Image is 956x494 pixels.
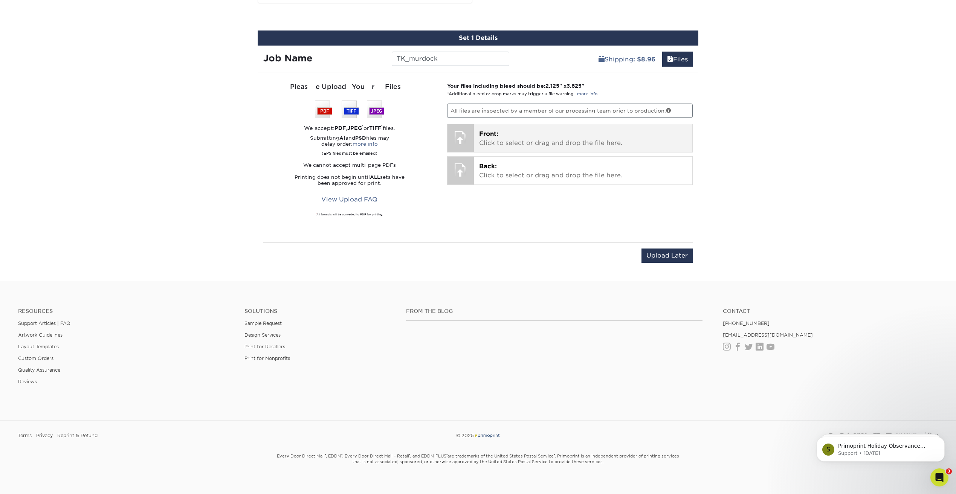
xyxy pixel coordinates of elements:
sup: ® [341,453,342,457]
span: files [667,56,673,63]
p: Submitting and files may delay order: [263,135,436,156]
a: more info [353,141,378,147]
p: All files are inspected by a member of our processing team prior to production. [447,104,693,118]
span: Back: [479,163,497,170]
small: Every Door Direct Mail , EDDM , Every Door Direct Mail – Retail , and EDDM PLUS are trademarks of... [258,450,698,483]
a: Reprint & Refund [57,430,98,441]
sup: ® [554,453,555,457]
strong: Your files including bleed should be: " x " [447,83,584,89]
a: Layout Templates [18,344,59,349]
iframe: Google Customer Reviews [2,471,64,491]
strong: Job Name [263,53,312,64]
a: Sample Request [244,320,282,326]
h4: From the Blog [406,308,702,314]
a: Terms [18,430,32,441]
span: 2.125 [545,83,559,89]
span: Front: [479,130,498,137]
a: Contact [723,308,938,314]
sup: 1 [362,124,363,129]
a: Quality Assurance [18,367,60,373]
strong: PDF [334,125,346,131]
div: We accept: , or files. [263,124,436,132]
a: Artwork Guidelines [18,332,63,338]
p: Click to select or drag and drop the file here. [479,130,687,148]
strong: PSD [355,135,366,141]
p: Printing does not begin until sets have been approved for print. [263,174,436,186]
sup: ® [409,453,410,457]
strong: AI [339,135,345,141]
div: Please Upload Your Files [263,82,436,92]
div: All formats will be converted to PDF for printing. [263,213,436,217]
strong: JPEG [347,125,362,131]
a: [EMAIL_ADDRESS][DOMAIN_NAME] [723,332,813,338]
input: Enter a job name [392,52,509,66]
p: We cannot accept multi-page PDFs [263,162,436,168]
span: shipping [599,56,605,63]
iframe: Intercom notifications message [805,421,956,474]
a: Print for Nonprofits [244,355,290,361]
sup: 1 [381,124,383,129]
strong: TIFF [369,125,381,131]
sup: ® [446,453,447,457]
h4: Solutions [244,308,395,314]
a: Shipping: $8.96 [594,52,660,67]
p: Click to select or drag and drop the file here. [479,162,687,180]
a: Custom Orders [18,355,53,361]
h4: Resources [18,308,233,314]
a: Support Articles | FAQ [18,320,70,326]
div: Set 1 Details [258,30,698,46]
img: We accept: PSD, TIFF, or JPEG (JPG) [315,101,384,118]
a: Privacy [36,430,53,441]
span: 3 [946,468,952,474]
input: Upload Later [641,249,693,263]
span: 3.625 [567,83,582,89]
small: *Additional bleed or crop marks may trigger a file warning – [447,91,597,96]
img: Primoprint [474,433,500,438]
a: more info [577,91,597,96]
a: Design Services [244,332,281,338]
sup: ® [325,453,326,457]
b: : $8.96 [633,56,655,63]
a: View Upload FAQ [316,192,382,207]
strong: ALL [370,174,380,180]
a: Print for Resellers [244,344,285,349]
iframe: Intercom live chat [930,468,948,486]
a: Reviews [18,379,37,384]
small: (EPS files must be emailed) [322,147,377,156]
div: © 2025 [323,430,633,441]
a: Files [662,52,693,67]
a: [PHONE_NUMBER] [723,320,770,326]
